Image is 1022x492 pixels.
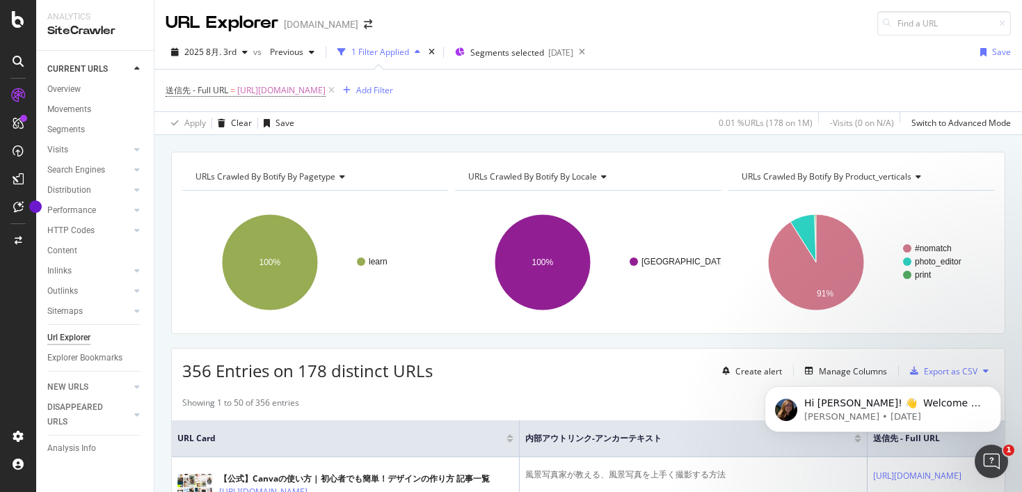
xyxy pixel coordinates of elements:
div: Create alert [735,365,782,377]
a: Url Explorer [47,331,144,345]
a: NEW URLS [47,380,130,395]
div: Analysis Info [47,441,96,456]
button: Save [975,41,1011,63]
div: Overview [47,82,81,97]
div: 【公式】Canvaの使い方 | 初心者でも簡単！デザインの作り方 記事一覧 [219,473,490,485]
div: Visits [47,143,68,157]
button: Apply [166,112,206,134]
button: Segments selected[DATE] [449,41,573,63]
button: Create alert [717,360,782,382]
span: [URL][DOMAIN_NAME] [237,81,326,100]
text: 100% [260,257,281,267]
a: Search Engines [47,163,130,177]
div: SiteCrawler [47,23,143,39]
div: Segments [47,122,85,137]
text: 100% [532,257,554,267]
div: Save [276,117,294,129]
div: times [426,45,438,59]
span: Segments selected [470,47,544,58]
span: 2025 8月. 3rd [184,46,237,58]
div: Save [992,46,1011,58]
div: Outlinks [47,284,78,299]
button: 2025 8月. 3rd [166,41,253,63]
span: 内部アウトリンク-アンカーテキスト [525,432,833,445]
a: Segments [47,122,144,137]
div: HTTP Codes [47,223,95,238]
button: Switch to Advanced Mode [906,112,1011,134]
span: 356 Entries on 178 distinct URLs [182,359,433,382]
a: [URL][DOMAIN_NAME] [873,469,961,483]
div: Add Filter [356,84,393,96]
div: Switch to Advanced Mode [911,117,1011,129]
span: URL Card [177,432,503,445]
svg: A chart. [728,202,994,323]
div: Showing 1 to 50 of 356 entries [182,397,299,413]
a: Sitemaps [47,304,130,319]
div: - Visits ( 0 on N/A ) [830,117,894,129]
div: [DATE] [548,47,573,58]
text: learn [369,257,388,267]
div: arrow-right-arrow-left [364,19,372,29]
button: Clear [212,112,252,134]
div: [DOMAIN_NAME] [284,17,358,31]
div: CURRENT URLS [47,62,108,77]
svg: A chart. [455,202,721,323]
text: print [915,270,932,280]
a: Overview [47,82,144,97]
div: NEW URLS [47,380,88,395]
div: Movements [47,102,91,117]
div: Analytics [47,11,143,23]
div: Performance [47,203,96,218]
a: Performance [47,203,130,218]
a: Analysis Info [47,441,144,456]
span: URLs Crawled By Botify By locale [468,170,597,182]
a: CURRENT URLS [47,62,130,77]
span: Previous [264,46,303,58]
span: URLs Crawled By Botify By product_verticals [742,170,911,182]
iframe: Intercom live chat [975,445,1008,478]
h4: URLs Crawled By Botify By locale [465,166,708,188]
div: Url Explorer [47,331,90,345]
a: Distribution [47,183,130,198]
div: Distribution [47,183,91,198]
div: Sitemaps [47,304,83,319]
span: 1 [1003,445,1014,456]
h4: URLs Crawled By Botify By product_verticals [739,166,982,188]
a: DISAPPEARED URLS [47,400,130,429]
input: Find a URL [877,11,1011,35]
div: DISAPPEARED URLS [47,400,118,429]
a: Movements [47,102,144,117]
svg: A chart. [182,202,448,323]
div: 0.01 % URLs ( 178 on 1M ) [719,117,813,129]
button: Save [258,112,294,134]
text: #nomatch [915,244,952,253]
a: Visits [47,143,130,157]
div: Inlinks [47,264,72,278]
div: URL Explorer [166,11,278,35]
div: Search Engines [47,163,105,177]
span: 送信先 - Full URL [166,84,228,96]
button: Previous [264,41,320,63]
div: Tooltip anchor [29,200,42,213]
div: Content [47,244,77,258]
text: 91% [817,289,833,299]
div: Apply [184,117,206,129]
span: URLs Crawled By Botify By pagetype [195,170,335,182]
a: Inlinks [47,264,130,278]
button: 1 Filter Applied [332,41,426,63]
iframe: Intercom notifications message [744,357,1022,454]
text: photo_editor [915,257,961,267]
a: HTTP Codes [47,223,130,238]
button: Add Filter [337,82,393,99]
span: vs [253,46,264,58]
div: Explorer Bookmarks [47,351,122,365]
div: Clear [231,117,252,129]
a: Outlinks [47,284,130,299]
